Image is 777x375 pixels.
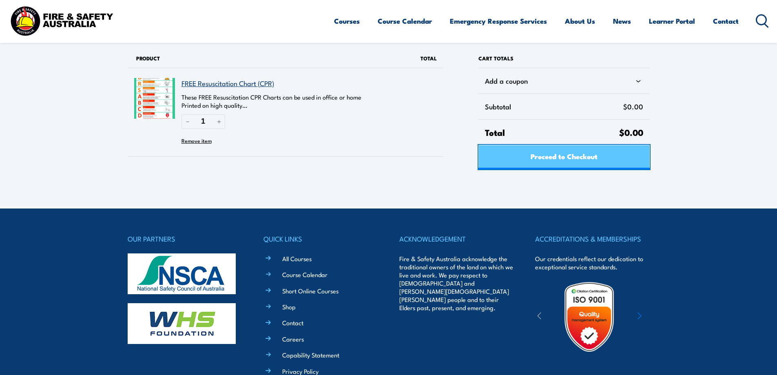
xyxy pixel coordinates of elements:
[334,10,360,32] a: Courses
[213,114,225,129] button: Increase quantity of FREE Resuscitation Chart (CPR)
[623,100,643,113] span: $0.00
[613,10,631,32] a: News
[282,254,312,263] a: All Courses
[182,78,274,88] a: FREE Resuscitation Chart (CPR)
[399,233,514,244] h4: ACKNOWLEDGEMENT
[485,100,623,113] span: Subtotal
[450,10,547,32] a: Emergency Response Services
[399,255,514,312] p: Fire & Safety Australia acknowledge the traditional owners of the land on which we live and work....
[194,114,213,129] input: Quantity of FREE Resuscitation Chart (CPR) in your cart.
[478,49,649,68] h2: Cart totals
[553,281,625,353] img: Untitled design (19)
[535,233,649,244] h4: ACCREDITATIONS & MEMBERSHIPS
[182,114,194,129] button: Reduce quantity of FREE Resuscitation Chart (CPR)
[378,10,432,32] a: Course Calendar
[625,303,696,331] img: ewpa-logo
[128,233,242,244] h4: OUR PARTNERS
[565,10,595,32] a: About Us
[478,145,649,169] a: Proceed to Checkout
[282,302,296,311] a: Shop
[649,10,695,32] a: Learner Portal
[263,233,378,244] h4: QUICK LINKS
[182,93,396,109] p: These FREE Resuscitation CPR Charts can be used in office or home Printed on high quality…
[619,125,643,139] span: $0.00
[282,318,303,327] a: Contact
[713,10,739,32] a: Contact
[421,54,437,62] span: Total
[485,75,643,87] div: Add a coupon
[485,126,619,138] span: Total
[128,303,236,344] img: whs-logo-footer
[134,78,175,119] img: FREE Resuscitation Chart - What are the 7 steps to CPR?
[182,134,212,146] button: Remove FREE Resuscitation Chart (CPR) from cart
[136,54,160,62] span: Product
[282,286,339,295] a: Short Online Courses
[128,253,236,294] img: nsca-logo-footer
[535,255,649,271] p: Our credentials reflect our dedication to exceptional service standards.
[282,270,328,279] a: Course Calendar
[531,145,598,167] span: Proceed to Checkout
[282,351,339,359] a: Capability Statement
[282,335,304,343] a: Careers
